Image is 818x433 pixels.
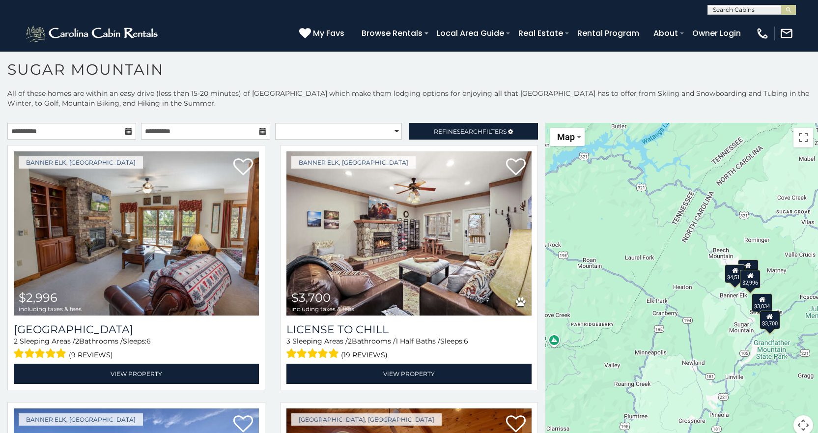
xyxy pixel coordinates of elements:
div: $2,996 [740,270,761,289]
a: Owner Login [687,25,746,42]
div: Sleeping Areas / Bathrooms / Sleeps: [14,336,259,361]
a: License to Chill [286,323,532,336]
a: [GEOGRAPHIC_DATA], [GEOGRAPHIC_DATA] [291,413,442,426]
img: License to Chill [286,151,532,316]
a: My Favs [299,27,347,40]
a: Rental Program [572,25,644,42]
img: White-1-2.png [25,24,161,43]
span: (9 reviews) [69,348,113,361]
a: Banner Elk, [GEOGRAPHIC_DATA] [291,156,416,169]
span: 3 [286,337,290,346]
div: $5,253 [738,260,759,278]
a: Local Area Guide [432,25,509,42]
span: 6 [146,337,151,346]
span: $3,700 [291,290,331,305]
span: including taxes & fees [19,306,82,312]
a: View Property [14,364,259,384]
a: Browse Rentals [357,25,427,42]
span: 2 [348,337,352,346]
a: View Property [286,364,532,384]
span: $2,996 [19,290,57,305]
span: 1 Half Baths / [395,337,440,346]
a: Banner Elk, [GEOGRAPHIC_DATA] [19,413,143,426]
span: Refine Filters [434,128,507,135]
span: My Favs [313,27,344,39]
img: mail-regular-white.png [780,27,793,40]
span: including taxes & fees [291,306,354,312]
h3: Bearfoot Lodge [14,323,259,336]
span: 2 [14,337,18,346]
a: Bearfoot Lodge $2,996 including taxes & fees [14,151,259,316]
a: License to Chill $3,700 including taxes & fees [286,151,532,316]
a: Add to favorites [233,157,253,178]
a: RefineSearchFilters [409,123,537,140]
span: Search [457,128,482,135]
span: (19 reviews) [341,348,388,361]
div: $3,700 [760,310,780,329]
button: Toggle fullscreen view [793,128,813,147]
span: 2 [75,337,79,346]
div: Sleeping Areas / Bathrooms / Sleeps: [286,336,532,361]
a: Real Estate [513,25,568,42]
button: Change map style [550,128,585,146]
a: Add to favorites [506,157,526,178]
img: phone-regular-white.png [756,27,769,40]
a: Banner Elk, [GEOGRAPHIC_DATA] [19,156,143,169]
a: About [649,25,683,42]
span: Map [557,132,575,142]
img: Bearfoot Lodge [14,151,259,316]
div: $3,034 [752,293,773,312]
span: 6 [464,337,468,346]
div: $4,512 [725,264,746,283]
a: [GEOGRAPHIC_DATA] [14,323,259,336]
